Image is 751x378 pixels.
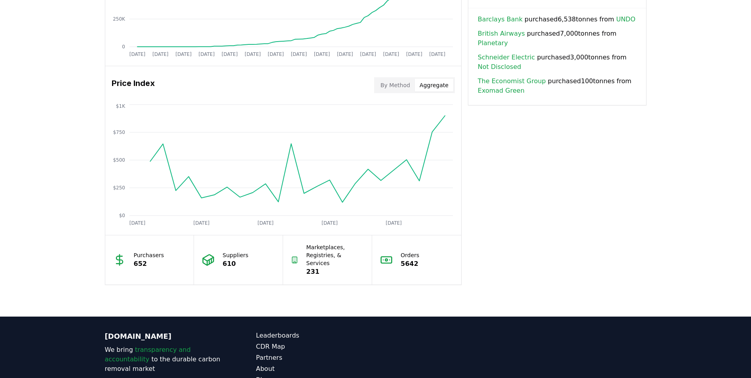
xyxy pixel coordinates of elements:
tspan: $250 [113,185,125,191]
a: UNDO [616,15,635,24]
tspan: [DATE] [198,52,215,57]
tspan: [DATE] [221,52,238,57]
a: British Airways [478,29,525,38]
span: purchased 3,000 tonnes from [478,53,637,72]
tspan: [DATE] [386,220,402,226]
tspan: $0 [119,213,125,218]
a: About [256,364,376,374]
tspan: [DATE] [257,220,274,226]
a: The Economist Group [478,76,546,86]
tspan: [DATE] [360,52,376,57]
p: Marketplaces, Registries, & Services [306,243,364,267]
a: Exomad Green [478,86,525,95]
p: We bring to the durable carbon removal market [105,345,224,374]
tspan: $500 [113,157,125,163]
tspan: [DATE] [268,52,284,57]
tspan: 250K [113,16,125,22]
tspan: [DATE] [429,52,445,57]
a: Barclays Bank [478,15,523,24]
p: Orders [401,251,419,259]
tspan: 0 [122,44,125,50]
p: 231 [306,267,364,277]
tspan: [DATE] [321,220,338,226]
tspan: [DATE] [129,220,145,226]
tspan: [DATE] [245,52,261,57]
p: Purchasers [134,251,164,259]
tspan: [DATE] [129,52,145,57]
a: Partners [256,353,376,363]
a: Not Disclosed [478,62,521,72]
tspan: [DATE] [152,52,168,57]
tspan: $1K [116,103,125,109]
tspan: [DATE] [193,220,209,226]
tspan: [DATE] [175,52,192,57]
p: Suppliers [222,251,248,259]
tspan: [DATE] [406,52,422,57]
p: [DOMAIN_NAME] [105,331,224,342]
a: Leaderboards [256,331,376,340]
button: By Method [376,79,415,92]
span: purchased 7,000 tonnes from [478,29,637,48]
tspan: $750 [113,130,125,135]
a: CDR Map [256,342,376,351]
p: 610 [222,259,248,269]
tspan: [DATE] [314,52,330,57]
span: purchased 100 tonnes from [478,76,637,95]
tspan: [DATE] [291,52,307,57]
tspan: [DATE] [337,52,353,57]
a: Schneider Electric [478,53,535,62]
tspan: [DATE] [383,52,399,57]
span: purchased 6,538 tonnes from [478,15,635,24]
h3: Price Index [112,77,155,93]
span: transparency and accountability [105,346,191,363]
a: Planetary [478,38,508,48]
button: Aggregate [415,79,453,92]
p: 652 [134,259,164,269]
p: 5642 [401,259,419,269]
